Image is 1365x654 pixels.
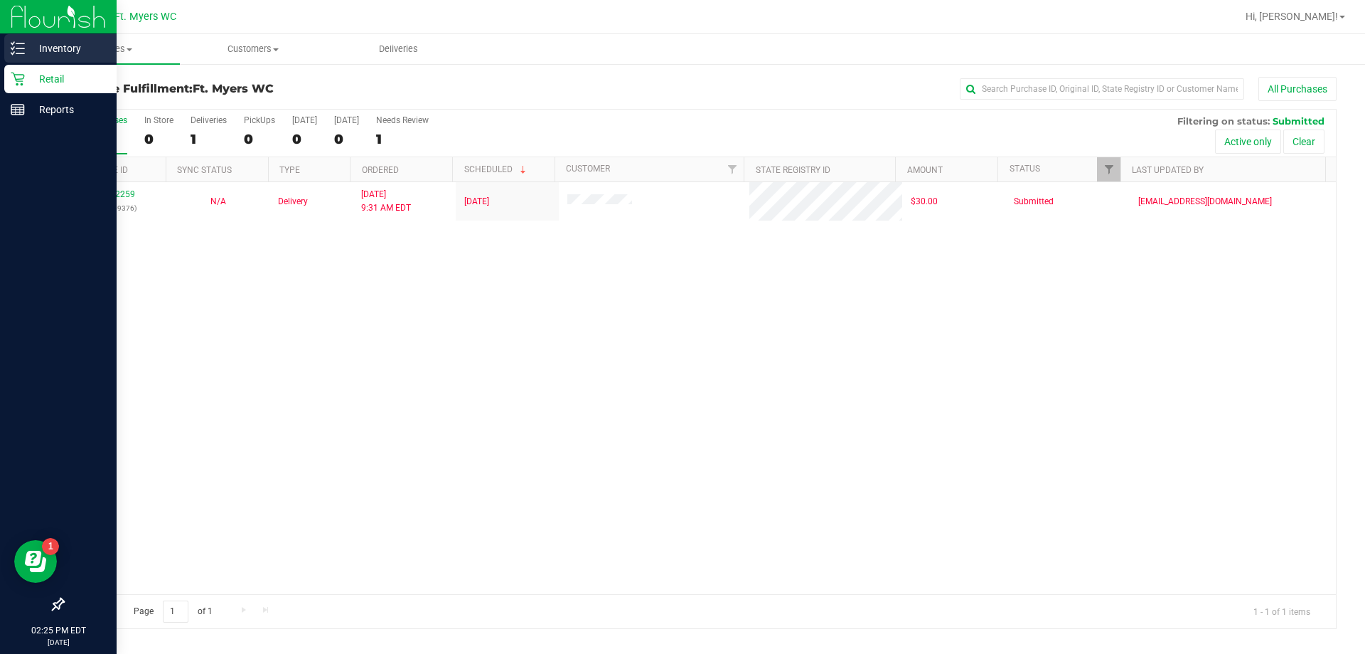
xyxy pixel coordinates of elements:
input: 1 [163,601,188,623]
div: 0 [334,131,359,147]
div: [DATE] [334,115,359,125]
inline-svg: Reports [11,102,25,117]
a: Amount [907,165,943,175]
a: Ordered [362,165,399,175]
span: [DATE] 9:31 AM EDT [361,188,411,215]
a: 12022259 [95,189,135,199]
div: 1 [191,131,227,147]
button: Clear [1283,130,1324,154]
a: Sync Status [177,165,232,175]
input: Search Purchase ID, Original ID, State Registry ID or Customer Name... [960,78,1244,100]
div: [DATE] [292,115,317,125]
a: State Registry ID [756,165,830,175]
div: 1 [376,131,429,147]
a: Customer [566,164,610,174]
button: Active only [1215,130,1281,154]
button: N/A [210,195,226,209]
a: Scheduled [464,164,529,174]
span: Ft. Myers WC [114,11,176,23]
div: Needs Review [376,115,429,125]
h3: Purchase Fulfillment: [63,83,487,95]
div: In Store [144,115,173,125]
span: Submitted [1014,195,1054,209]
span: Page of 1 [122,601,224,623]
span: $30.00 [911,195,938,209]
p: [DATE] [6,637,110,648]
iframe: Resource center [14,540,57,583]
p: Retail [25,70,110,88]
p: Inventory [25,40,110,57]
span: Not Applicable [210,196,226,206]
span: Hi, [PERSON_NAME]! [1246,11,1338,22]
div: 0 [144,131,173,147]
iframe: Resource center unread badge [42,538,59,555]
div: Deliveries [191,115,227,125]
p: 02:25 PM EDT [6,624,110,637]
div: 0 [244,131,275,147]
p: Reports [25,101,110,118]
a: Type [279,165,300,175]
span: Submitted [1273,115,1324,127]
span: Delivery [278,195,308,209]
inline-svg: Retail [11,72,25,86]
a: Deliveries [326,34,471,64]
span: Deliveries [360,43,437,56]
button: All Purchases [1258,77,1337,101]
span: [EMAIL_ADDRESS][DOMAIN_NAME] [1138,195,1272,209]
div: 0 [292,131,317,147]
span: Ft. Myers WC [193,82,274,95]
span: Filtering on status: [1177,115,1270,127]
a: Filter [1097,157,1120,181]
a: Customers [180,34,326,64]
div: PickUps [244,115,275,125]
inline-svg: Inventory [11,41,25,56]
a: Status [1010,164,1040,174]
span: [DATE] [464,195,489,209]
a: Last Updated By [1132,165,1204,175]
a: Filter [720,157,744,181]
span: Customers [181,43,325,56]
span: 1 - 1 of 1 items [1242,601,1322,622]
